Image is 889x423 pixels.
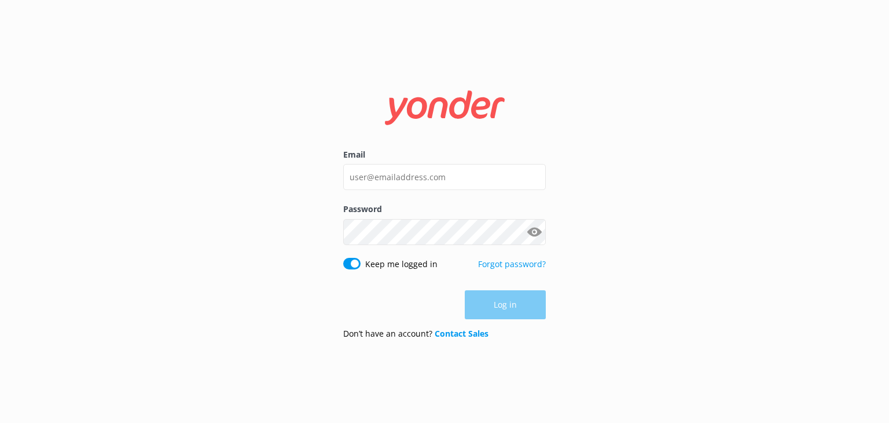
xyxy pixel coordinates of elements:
label: Email [343,148,546,161]
button: Show password [523,220,546,243]
input: user@emailaddress.com [343,164,546,190]
p: Don’t have an account? [343,327,488,340]
a: Forgot password? [478,258,546,269]
label: Password [343,203,546,216]
a: Contact Sales [435,328,488,339]
label: Keep me logged in [365,258,438,271]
